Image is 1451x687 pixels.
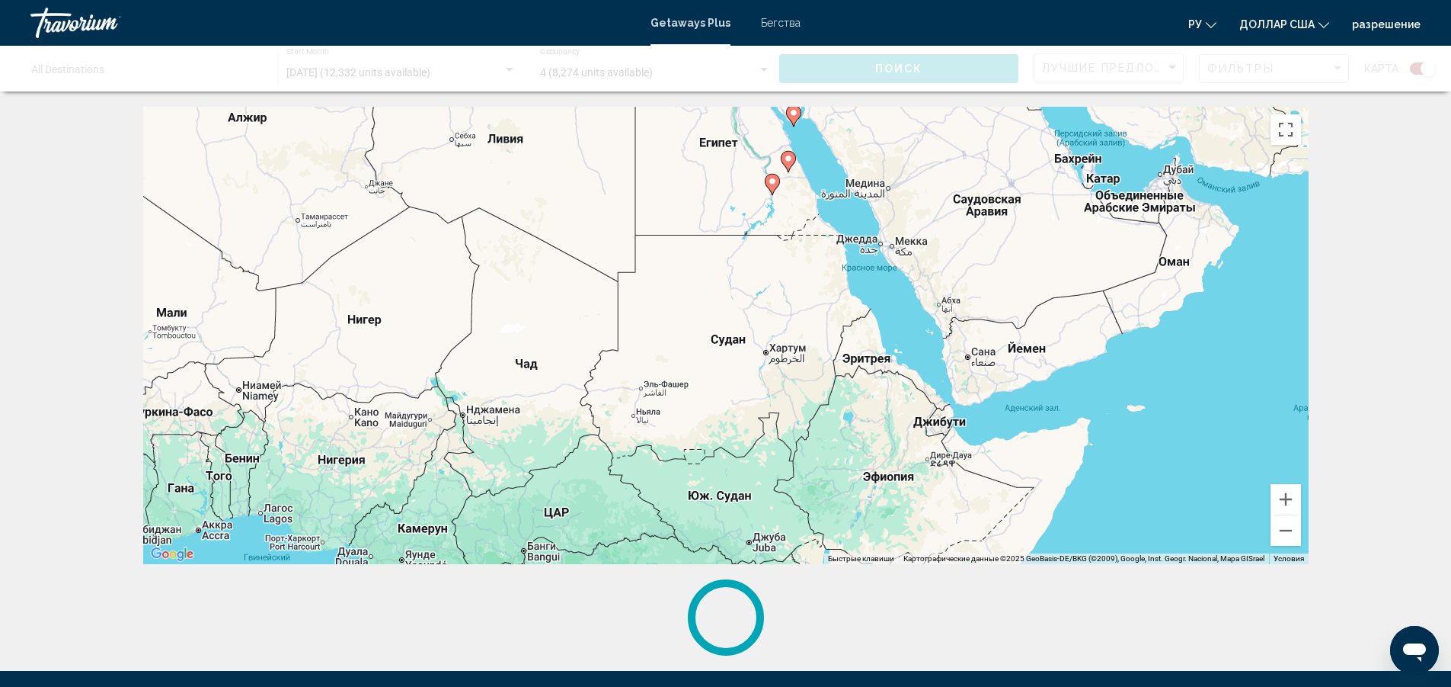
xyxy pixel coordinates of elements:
[903,554,1264,563] span: Картографические данные ©2025 GeoBasis-DE/BKG (©2009), Google, Inst. Geogr. Nacional, Mapa GISrael
[1239,13,1329,35] button: Изменить валюту
[30,8,635,38] a: Травориум
[828,554,894,564] button: Быстрые клавиши
[1270,114,1301,145] button: Включить полноэкранный режим
[1270,484,1301,515] button: Увеличить
[1390,626,1439,675] iframe: Кнопка запуска окна обмена сообщениями
[147,544,197,564] img: Google
[1239,18,1315,30] font: доллар США
[1188,18,1202,30] font: ру
[1270,515,1301,546] button: Уменьшить
[147,544,197,564] a: Открыть эту область в Google Картах (в новом окне)
[1352,18,1421,30] a: разрешение
[761,17,801,29] a: Бегства
[650,17,730,29] a: Getaways Plus
[1274,554,1304,563] a: Условия
[1188,13,1216,35] button: Изменить язык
